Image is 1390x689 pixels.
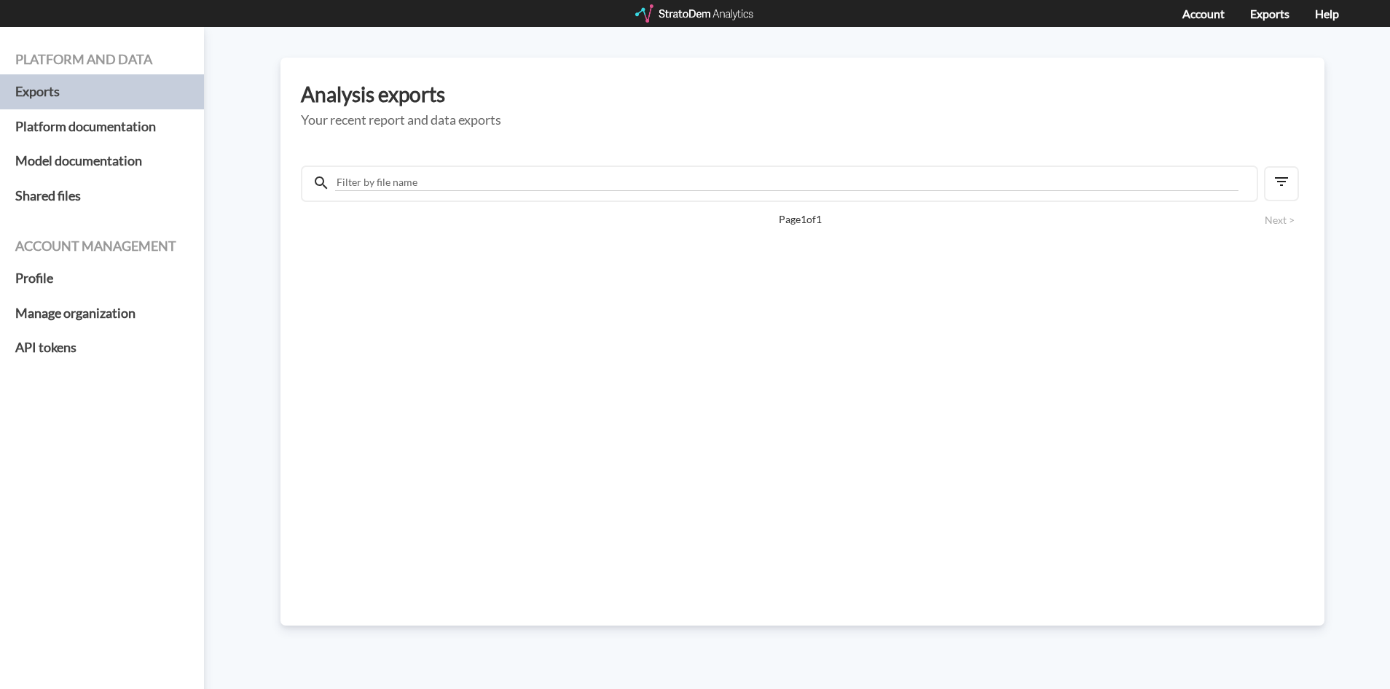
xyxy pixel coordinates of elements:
[15,144,189,179] a: Model documentation
[1260,212,1299,228] button: Next >
[1315,7,1339,20] a: Help
[301,113,1304,128] h5: Your recent report and data exports
[15,109,189,144] a: Platform documentation
[15,330,189,365] a: API tokens
[15,74,189,109] a: Exports
[335,174,1238,191] input: Filter by file name
[1250,7,1289,20] a: Exports
[15,239,189,254] h4: Account management
[301,83,1304,106] h3: Analysis exports
[352,212,1248,227] span: Page 1 of 1
[1182,7,1225,20] a: Account
[15,52,189,67] h4: Platform and data
[15,296,189,331] a: Manage organization
[15,179,189,214] a: Shared files
[15,261,189,296] a: Profile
